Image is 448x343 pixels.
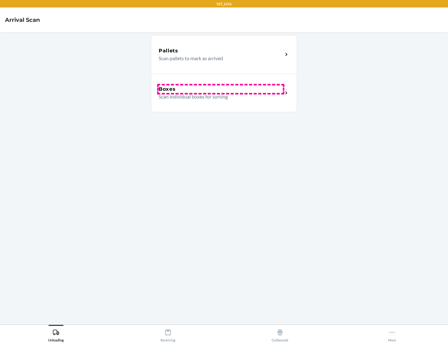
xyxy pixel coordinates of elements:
[151,74,297,112] a: BoxesScan individual boxes for sorting
[388,326,396,342] div: More
[159,85,176,93] h5: Boxes
[5,16,40,24] h4: Arrival Scan
[112,325,224,342] button: Receiving
[159,93,278,100] p: Scan individual boxes for sorting
[336,325,448,342] button: More
[272,326,288,342] div: Outbounds
[159,55,278,62] p: Scan pallets to mark as arrived
[216,1,232,7] p: TST_LOG
[161,326,175,342] div: Receiving
[151,35,297,74] a: PalletsScan pallets to mark as arrived
[224,325,336,342] button: Outbounds
[159,47,178,55] h5: Pallets
[48,326,64,342] div: Unloading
